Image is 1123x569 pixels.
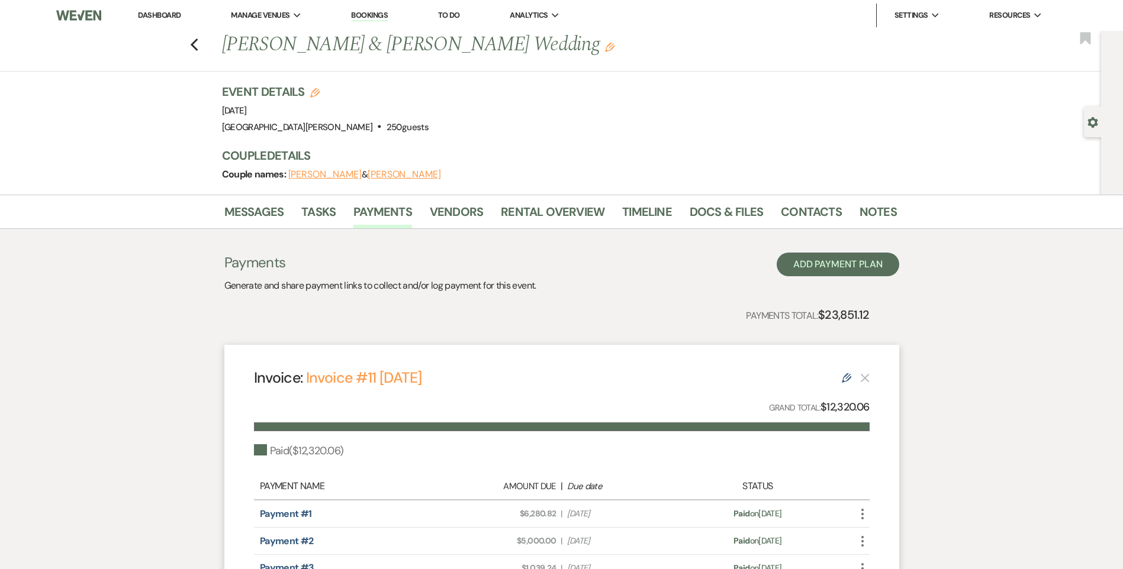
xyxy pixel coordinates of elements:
span: & [288,169,441,180]
img: Weven Logo [56,3,101,28]
span: | [561,507,562,520]
p: Grand Total: [769,399,870,416]
button: Edit [605,41,614,52]
div: on [DATE] [682,507,833,520]
span: [GEOGRAPHIC_DATA][PERSON_NAME] [222,121,373,133]
a: Payments [353,202,412,228]
span: $6,280.82 [447,507,556,520]
span: Couple names: [222,168,288,180]
span: | [561,535,562,547]
span: [DATE] [567,535,676,547]
h3: Payments [224,253,536,273]
a: Vendors [430,202,483,228]
div: Paid ( $12,320.06 ) [254,443,344,459]
a: Timeline [622,202,672,228]
div: Status [682,479,833,493]
div: Due date [567,480,676,493]
h4: Invoice: [254,367,422,388]
a: To Do [438,10,460,20]
a: Contacts [781,202,842,228]
h3: Couple Details [222,147,885,164]
a: Payment #2 [260,535,314,547]
span: Analytics [510,9,548,21]
span: 250 guests [387,121,429,133]
a: Invoice #11 [DATE] [306,368,421,387]
a: Notes [860,202,897,228]
button: Open lead details [1087,116,1098,127]
a: Bookings [351,10,388,21]
strong: $12,320.06 [820,400,870,414]
span: Paid [733,508,749,519]
a: Payment #1 [260,507,312,520]
button: Add Payment Plan [777,253,899,276]
div: Payment Name [260,479,441,493]
h1: [PERSON_NAME] & [PERSON_NAME] Wedding [222,31,752,59]
span: $5,000.00 [447,535,556,547]
p: Generate and share payment links to collect and/or log payment for this event. [224,278,536,293]
div: on [DATE] [682,535,833,547]
span: [DATE] [222,105,247,117]
div: | [441,479,683,493]
span: Resources [989,9,1030,21]
button: [PERSON_NAME] [288,170,362,179]
a: Docs & Files [690,202,763,228]
div: Amount Due [447,480,556,493]
strong: $23,851.12 [818,307,870,322]
a: Messages [224,202,284,228]
button: [PERSON_NAME] [368,170,441,179]
span: Settings [894,9,928,21]
span: [DATE] [567,507,676,520]
a: Tasks [301,202,336,228]
a: Rental Overview [501,202,604,228]
a: Dashboard [138,10,181,20]
h3: Event Details [222,83,429,100]
span: Manage Venues [231,9,289,21]
span: Paid [733,535,749,546]
p: Payments Total: [746,305,869,324]
button: This payment plan cannot be deleted because it contains links that have been paid through Weven’s... [860,373,870,383]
